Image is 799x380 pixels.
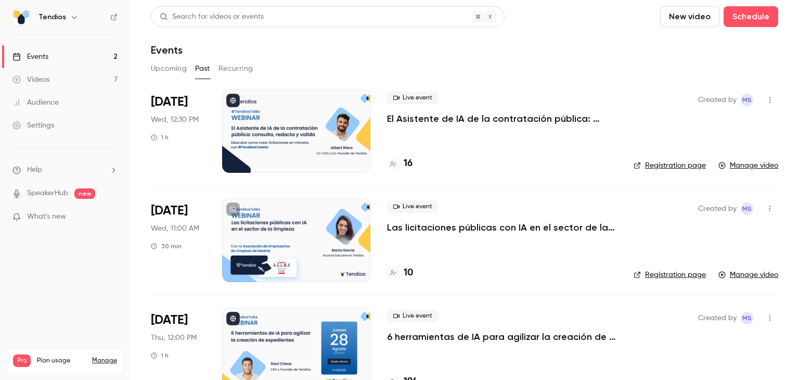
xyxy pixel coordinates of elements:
[38,12,66,22] h6: Tendios
[151,242,182,250] div: 30 min
[151,202,188,219] span: [DATE]
[151,223,199,234] span: Wed, 11:00 AM
[660,6,719,27] button: New video
[387,157,413,171] a: 16
[387,92,439,104] span: Live event
[742,312,752,324] span: MS
[387,310,439,322] span: Live event
[698,312,737,324] span: Created by
[741,94,753,106] span: Maria Serra
[160,11,264,22] div: Search for videos or events
[387,221,617,234] a: Las licitaciones públicas con IA en el sector de la limpieza
[724,6,778,27] button: Schedule
[387,331,617,343] a: 6 herramientas de IA para agilizar la creación de expedientes
[92,357,117,365] a: Manage
[718,160,778,171] a: Manage video
[13,9,30,26] img: Tendios
[151,94,188,110] span: [DATE]
[698,202,737,215] span: Created by
[634,270,706,280] a: Registration page
[151,198,205,282] div: Sep 10 Wed, 11:00 AM (Europe/Madrid)
[74,188,95,199] span: new
[151,333,197,343] span: Thu, 12:00 PM
[151,90,205,173] div: Sep 10 Wed, 12:30 PM (Europe/Madrid)
[151,44,183,56] h1: Events
[387,266,413,280] a: 10
[151,115,199,125] span: Wed, 12:30 PM
[151,312,188,328] span: [DATE]
[742,202,752,215] span: MS
[12,74,49,85] div: Videos
[404,266,413,280] h4: 10
[27,164,42,175] span: Help
[105,212,118,222] iframe: Noticeable Trigger
[27,211,66,222] span: What's new
[634,160,706,171] a: Registration page
[37,357,86,365] span: Plan usage
[195,60,210,77] button: Past
[387,112,617,125] a: El Asistente de IA de la contratación pública: consulta, redacta y valida.
[387,200,439,213] span: Live event
[13,354,31,367] span: Pro
[742,94,752,106] span: MS
[718,270,778,280] a: Manage video
[151,351,169,360] div: 1 h
[741,202,753,215] span: Maria Serra
[741,312,753,324] span: Maria Serra
[151,133,169,142] div: 1 h
[151,60,187,77] button: Upcoming
[404,157,413,171] h4: 16
[12,97,59,108] div: Audience
[218,60,253,77] button: Recurring
[12,120,54,131] div: Settings
[12,164,118,175] li: help-dropdown-opener
[27,188,68,199] a: SpeakerHub
[12,52,48,62] div: Events
[698,94,737,106] span: Created by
